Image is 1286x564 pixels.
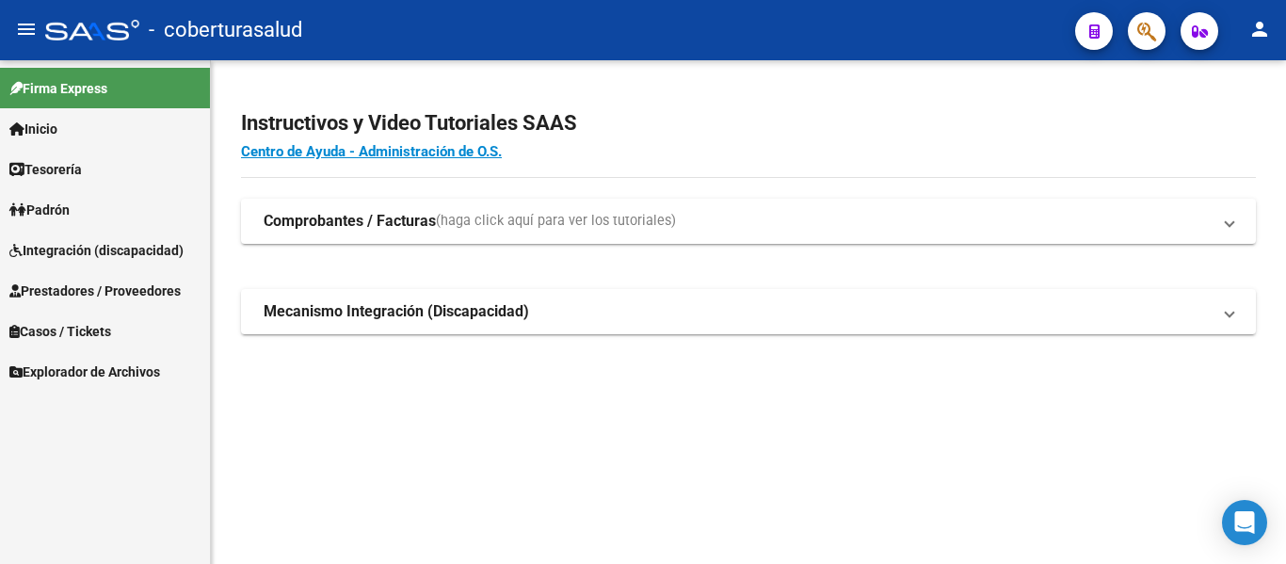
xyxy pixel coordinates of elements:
[264,211,436,232] strong: Comprobantes / Facturas
[9,321,111,342] span: Casos / Tickets
[1222,500,1267,545] div: Open Intercom Messenger
[149,9,302,51] span: - coberturasalud
[264,301,529,322] strong: Mecanismo Integración (Discapacidad)
[241,143,502,160] a: Centro de Ayuda - Administración de O.S.
[241,105,1256,141] h2: Instructivos y Video Tutoriales SAAS
[9,200,70,220] span: Padrón
[9,362,160,382] span: Explorador de Archivos
[241,199,1256,244] mat-expansion-panel-header: Comprobantes / Facturas(haga click aquí para ver los tutoriales)
[9,281,181,301] span: Prestadores / Proveedores
[241,289,1256,334] mat-expansion-panel-header: Mecanismo Integración (Discapacidad)
[9,240,184,261] span: Integración (discapacidad)
[9,159,82,180] span: Tesorería
[1248,18,1271,40] mat-icon: person
[9,78,107,99] span: Firma Express
[9,119,57,139] span: Inicio
[436,211,676,232] span: (haga click aquí para ver los tutoriales)
[15,18,38,40] mat-icon: menu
